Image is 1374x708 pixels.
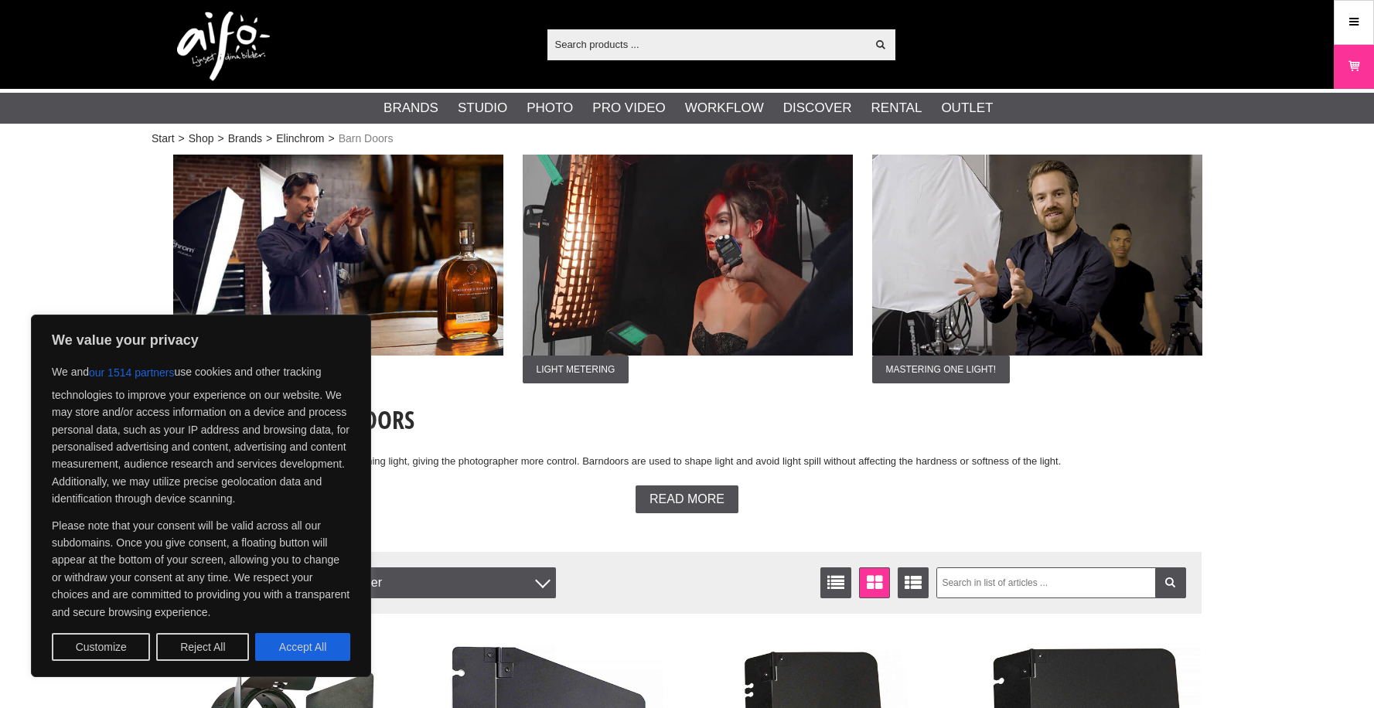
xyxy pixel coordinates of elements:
[592,98,665,118] a: Pro Video
[173,454,1202,470] p: [PERSON_NAME] help positioning and defining light, giving the photographer more control. Barndoor...
[173,155,503,356] img: Ad:001 ban-aifoweb_640x390-01.jpg
[872,356,1011,383] span: Mastering One Light!
[276,131,324,147] a: Elinchrom
[339,131,394,147] span: Barn Doors
[189,131,214,147] a: Shop
[152,131,175,147] a: Start
[458,98,507,118] a: Studio
[685,98,764,118] a: Workflow
[527,98,573,118] a: Photo
[173,403,1202,437] h1: Elinchrom Barndoors
[156,633,249,661] button: Reject All
[898,567,929,598] a: Extended list
[523,356,629,383] span: Light Metering
[228,131,262,147] a: Brands
[547,32,867,56] input: Search products ...
[783,98,852,118] a: Discover
[52,633,150,661] button: Customize
[649,492,725,506] span: Read more
[871,98,922,118] a: Rental
[820,567,851,598] a: List
[31,315,371,677] div: We value your privacy
[52,517,350,621] p: Please note that your consent will be valid across all our subdomains. Once you give consent, a f...
[384,98,438,118] a: Brands
[52,331,350,349] p: We value your privacy
[523,155,853,356] img: Ad:002 ban-aifoweb_640x390-03.jpg
[89,359,175,386] button: our 1514 partners
[1155,567,1186,598] a: Filter
[179,131,185,147] span: >
[328,131,334,147] span: >
[523,155,853,383] a: Ad:002 ban-aifoweb_640x390-03.jpgLight Metering
[255,633,350,661] button: Accept All
[872,155,1202,356] img: Ad:003 ban-aifoweb_640x390-06.jpg
[177,12,270,81] img: logo.png
[266,131,272,147] span: >
[347,567,556,598] div: Filter
[941,98,993,118] a: Outlet
[217,131,223,147] span: >
[52,359,350,508] p: We and use cookies and other tracking technologies to improve your experience on our website. We ...
[859,567,890,598] a: Window
[936,567,1186,598] input: Search in list of articles ...
[173,155,503,383] a: Ad:001 ban-aifoweb_640x390-01.jpgCreate Natural Light!
[872,155,1202,383] a: Ad:003 ban-aifoweb_640x390-06.jpgMastering One Light!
